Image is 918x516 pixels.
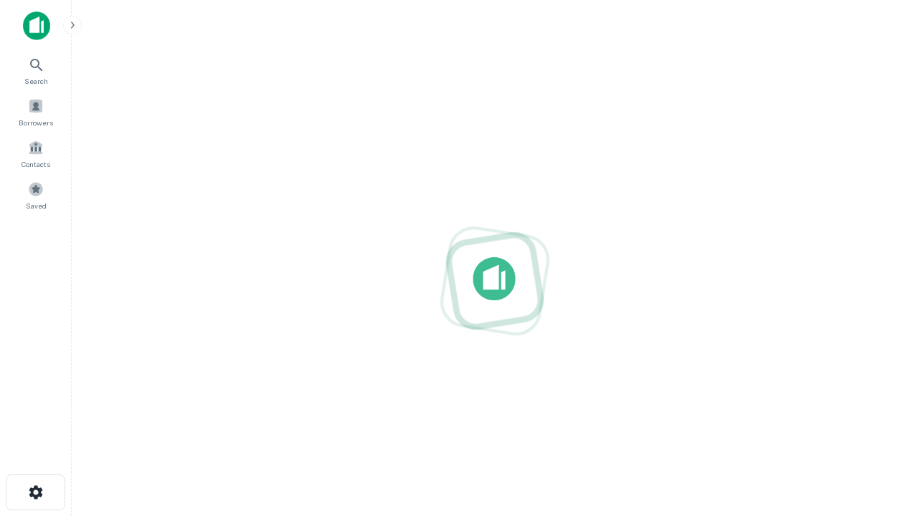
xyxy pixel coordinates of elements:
a: Contacts [4,134,67,173]
a: Search [4,51,67,90]
img: capitalize-icon.png [23,11,50,40]
iframe: Chat Widget [846,401,918,470]
span: Contacts [22,158,50,170]
span: Search [24,75,48,87]
span: Saved [26,200,47,211]
a: Saved [4,176,67,214]
span: Borrowers [19,117,53,128]
a: Borrowers [4,92,67,131]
